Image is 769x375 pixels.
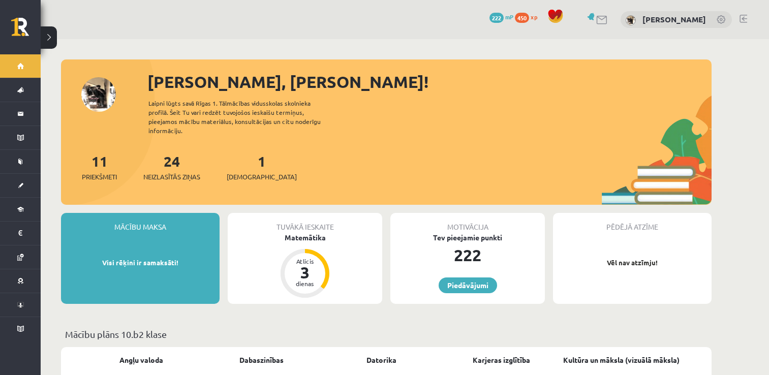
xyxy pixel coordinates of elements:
a: 222 mP [489,13,513,21]
a: 24Neizlasītās ziņas [143,152,200,182]
a: Dabaszinības [239,355,284,365]
span: [DEMOGRAPHIC_DATA] [227,172,297,182]
div: dienas [290,280,320,287]
p: Visi rēķini ir samaksāti! [66,258,214,268]
div: 3 [290,264,320,280]
div: Matemātika [228,232,382,243]
a: Karjeras izglītība [473,355,530,365]
span: xp [531,13,537,21]
a: Datorika [366,355,396,365]
p: Vēl nav atzīmju! [558,258,706,268]
img: Matīss Klāvs Vanaģelis [626,15,636,25]
a: Rīgas 1. Tālmācības vidusskola [11,18,41,43]
a: 1[DEMOGRAPHIC_DATA] [227,152,297,182]
div: Tev pieejamie punkti [390,232,545,243]
div: Mācību maksa [61,213,220,232]
span: Priekšmeti [82,172,117,182]
a: Angļu valoda [119,355,163,365]
div: 222 [390,243,545,267]
div: Laipni lūgts savā Rīgas 1. Tālmācības vidusskolas skolnieka profilā. Šeit Tu vari redzēt tuvojošo... [148,99,339,135]
div: Motivācija [390,213,545,232]
a: Kultūra un māksla (vizuālā māksla) [563,355,680,365]
a: [PERSON_NAME] [642,14,706,24]
p: Mācību plāns 10.b2 klase [65,327,708,341]
div: Atlicis [290,258,320,264]
span: mP [505,13,513,21]
a: 11Priekšmeti [82,152,117,182]
a: Piedāvājumi [439,277,497,293]
span: 450 [515,13,529,23]
span: 222 [489,13,504,23]
div: [PERSON_NAME], [PERSON_NAME]! [147,70,712,94]
div: Pēdējā atzīme [553,213,712,232]
a: 450 xp [515,13,542,21]
div: Tuvākā ieskaite [228,213,382,232]
span: Neizlasītās ziņas [143,172,200,182]
a: Matemātika Atlicis 3 dienas [228,232,382,299]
